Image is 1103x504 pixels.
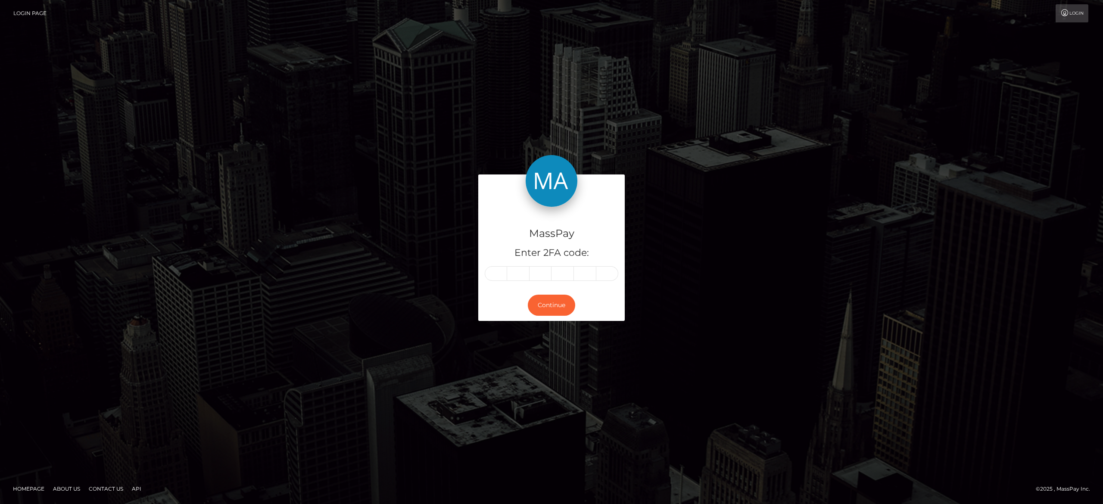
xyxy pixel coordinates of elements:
a: Login Page [13,4,47,22]
a: Homepage [9,482,48,495]
a: Login [1056,4,1088,22]
h5: Enter 2FA code: [485,246,618,260]
h4: MassPay [485,226,618,241]
a: Contact Us [85,482,127,495]
a: About Us [50,482,84,495]
img: MassPay [526,155,577,207]
button: Continue [528,295,575,316]
a: API [128,482,145,495]
div: © 2025 , MassPay Inc. [1036,484,1097,494]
